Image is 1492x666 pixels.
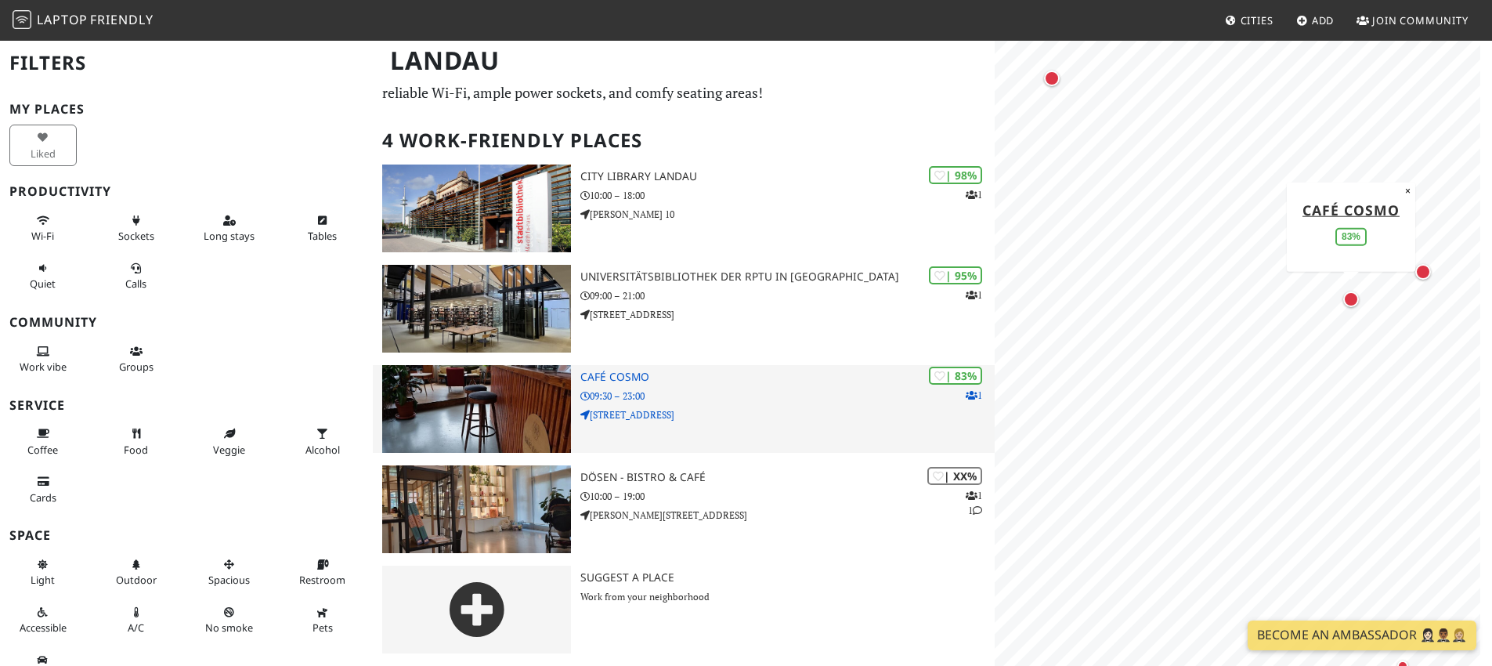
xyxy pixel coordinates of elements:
span: Coffee [27,443,58,457]
button: Wi-Fi [9,208,77,249]
span: Alcohol [305,443,340,457]
span: Food [124,443,148,457]
h3: Suggest a Place [580,571,995,585]
button: Sockets [103,208,170,249]
span: Restroom [299,573,345,587]
button: A/C [103,599,170,641]
a: City library Landau | 98% 1 City library Landau 10:00 – 18:00 [PERSON_NAME] 10 [373,165,995,252]
img: LaptopFriendly [13,10,31,29]
span: Long stays [204,229,255,243]
button: Cards [9,469,77,510]
button: Tables [289,208,356,249]
a: Café Cosmo | 83% 1 Café Cosmo 09:30 – 23:00 [STREET_ADDRESS] [373,365,995,453]
h3: My Places [9,102,363,117]
p: [STREET_ADDRESS] [580,307,995,322]
a: Café Cosmo [1302,200,1400,219]
a: Add [1290,6,1341,34]
div: | XX% [927,467,982,485]
a: LaptopFriendly LaptopFriendly [13,7,154,34]
h2: Filters [9,39,363,87]
span: Quiet [30,277,56,291]
button: Light [9,552,77,593]
span: Friendly [90,11,153,28]
span: People working [20,360,67,374]
span: Natural light [31,573,55,587]
p: 09:00 – 21:00 [580,288,995,303]
span: Video/audio calls [125,277,146,291]
h3: Community [9,315,363,330]
span: Work-friendly tables [308,229,337,243]
a: Suggest a Place Work from your neighborhood [373,566,995,653]
a: Join Community [1350,6,1475,34]
h3: Universitätsbibliothek der RPTU in [GEOGRAPHIC_DATA] [580,270,995,284]
button: Food [103,421,170,462]
h3: DÖSEN - Bistro & Café [580,471,995,484]
p: Work from your neighborhood [580,589,995,604]
a: Cities [1219,6,1280,34]
h3: Café Cosmo [580,371,995,384]
span: Smoke free [205,621,253,635]
p: 10:00 – 19:00 [580,489,995,504]
span: Laptop [37,11,88,28]
h3: Productivity [9,184,363,199]
img: City library Landau [382,165,571,252]
div: Map marker [1041,67,1063,89]
span: Outdoor area [116,573,157,587]
span: Spacious [208,573,250,587]
div: | 95% [929,266,982,284]
span: Pet friendly [312,621,333,635]
h3: Space [9,528,363,543]
button: Coffee [9,421,77,462]
button: Restroom [289,552,356,593]
button: Outdoor [103,552,170,593]
button: Groups [103,338,170,380]
div: | 83% [929,367,982,385]
button: Work vibe [9,338,77,380]
p: 09:30 – 23:00 [580,389,995,404]
div: | 98% [929,166,982,184]
div: Map marker [1412,261,1434,283]
p: 1 [966,288,982,302]
p: 1 1 [966,488,982,518]
img: Universitätsbibliothek der RPTU in Landau [382,265,571,353]
button: Quiet [9,255,77,297]
h2: 4 Work-Friendly Places [382,117,985,165]
p: 1 [966,187,982,202]
a: Universitätsbibliothek der RPTU in Landau | 95% 1 Universitätsbibliothek der RPTU in [GEOGRAPHIC_... [373,265,995,353]
span: Group tables [119,360,154,374]
img: gray-place-d2bdb4477600e061c01bd816cc0f2ef0cfcb1ca9e3ad78868dd16fb2af073a21.png [382,566,571,653]
a: DÖSEN - Bistro & Café | XX% 11 DÖSEN - Bistro & Café 10:00 – 19:00 [PERSON_NAME][STREET_ADDRESS] [373,465,995,553]
div: 83% [1335,227,1367,245]
h3: Service [9,398,363,413]
p: 1 [966,388,982,403]
span: Power sockets [118,229,154,243]
h1: Landau [378,39,992,82]
span: Join Community [1372,13,1469,27]
p: [PERSON_NAME] 10 [580,207,995,222]
p: [PERSON_NAME][STREET_ADDRESS] [580,508,995,523]
button: Accessible [9,599,77,641]
img: DÖSEN - Bistro & Café [382,465,571,553]
img: Café Cosmo [382,365,571,453]
button: Alcohol [289,421,356,462]
span: Stable Wi-Fi [31,229,54,243]
button: Calls [103,255,170,297]
div: Map marker [1340,288,1362,310]
span: Air conditioned [128,621,144,635]
span: Add [1312,13,1335,27]
button: No smoke [196,599,263,641]
p: 10:00 – 18:00 [580,188,995,203]
span: Cities [1241,13,1273,27]
span: Veggie [213,443,245,457]
button: Long stays [196,208,263,249]
p: [STREET_ADDRESS] [580,407,995,422]
button: Close popup [1400,182,1415,199]
h3: City library Landau [580,170,995,183]
button: Veggie [196,421,263,462]
button: Pets [289,599,356,641]
span: Accessible [20,621,67,635]
span: Credit cards [30,490,56,505]
button: Spacious [196,552,263,593]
